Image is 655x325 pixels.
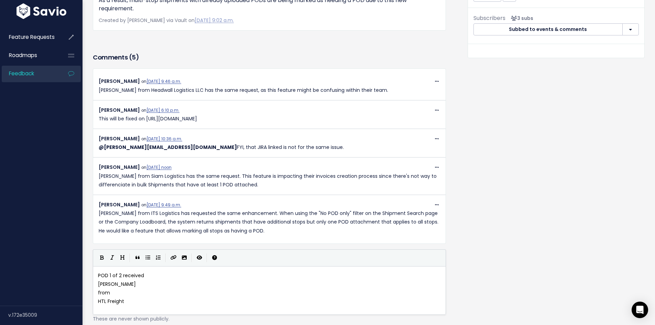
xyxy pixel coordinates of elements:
p: FYI, that JIRA linked is not for the same issue. [99,143,440,152]
a: [DATE] noon [146,165,172,170]
span: [PERSON_NAME] [99,78,140,85]
span: HTL Freight [98,298,124,305]
button: Heading [117,253,128,263]
button: Bold [97,253,107,263]
span: on [141,136,182,142]
span: on [141,108,179,113]
span: [PERSON_NAME] [99,164,140,171]
a: Feature Requests [2,29,57,45]
span: Feedback [9,70,34,77]
span: on [141,202,181,208]
p: [PERSON_NAME] from Siam Logistics has the same request. This feature is impacting their invoices ... [99,172,440,189]
a: [DATE] 9:49 a.m. [146,202,181,208]
button: Subbed to events & comments [473,23,623,36]
button: Italic [107,253,117,263]
a: [DATE] 6:10 p.m. [146,108,179,113]
button: Quote [132,253,143,263]
span: [PERSON_NAME] [98,281,136,288]
a: [DATE] 9:46 a.m. [146,79,181,84]
span: [PERSON_NAME] [99,201,140,208]
img: logo-white.9d6f32f41409.svg [15,3,68,19]
span: on [141,165,172,170]
button: Toggle Preview [194,253,205,263]
div: Open Intercom Messenger [632,302,648,318]
span: POD 1 of 2 received [98,272,144,279]
div: v.172e35009 [8,306,83,324]
p: [PERSON_NAME] from Headwall Logistics LLC has the same request, as this feature might be confusin... [99,86,440,95]
span: These are never shown publicly. [93,315,170,322]
a: Roadmaps [2,47,57,63]
button: Markdown Guide [209,253,220,263]
span: <p><strong>Subscribers</strong><br><br> - Angie Prada<br> - Santiago Ruiz<br> - Santiago Hernánde... [508,15,533,22]
span: Created by [PERSON_NAME] via Vault on [99,17,234,24]
a: [DATE] 9:02 a.m. [195,17,234,24]
span: Subscribers [473,14,505,22]
p: [PERSON_NAME] from ITS Logistics has requested the same enhancement. When using the "No POD only"... [99,209,440,235]
p: This will be fixed on [URL][DOMAIN_NAME] [99,115,440,123]
button: Generic List [143,253,153,263]
span: Feature Requests [9,33,55,41]
span: Roadmaps [9,52,37,59]
span: [PERSON_NAME] [99,107,140,113]
span: [PERSON_NAME] [99,135,140,142]
button: Create Link [168,253,179,263]
span: on [141,79,181,84]
i: | [165,253,166,262]
span: Daniel Ely [99,144,237,151]
a: Feedback [2,66,57,82]
span: from [98,289,110,296]
h3: Comments ( ) [93,53,446,62]
button: Numbered List [153,253,163,263]
button: Import an image [179,253,189,263]
a: [DATE] 10:36 a.m. [146,136,182,142]
span: 5 [132,53,136,62]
